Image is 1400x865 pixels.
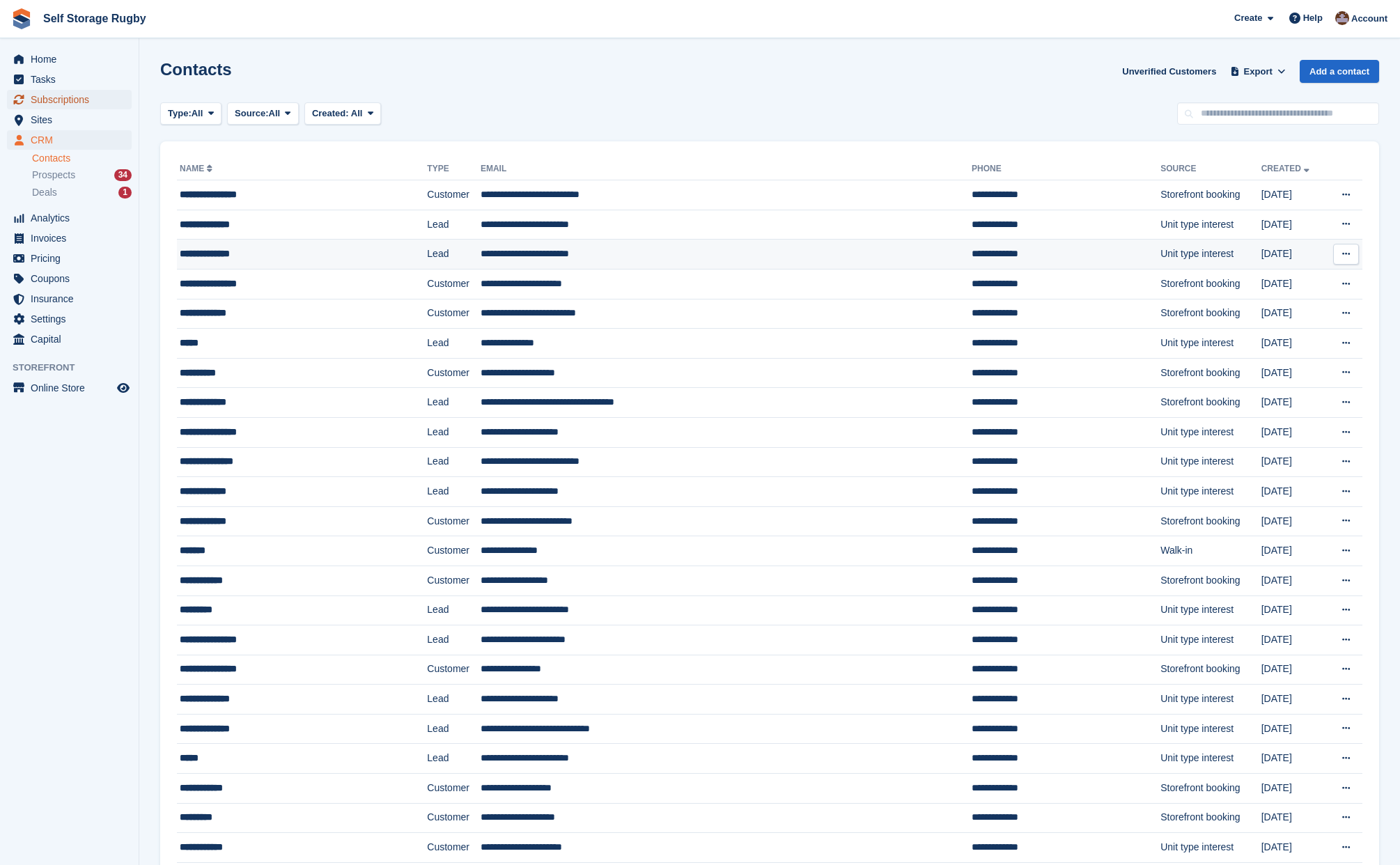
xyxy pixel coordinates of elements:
td: Unit type interest [1160,447,1261,477]
span: Capital [31,329,114,349]
span: Export [1244,65,1273,79]
th: Source [1160,158,1261,180]
td: [DATE] [1261,685,1325,715]
td: Lead [427,210,481,240]
button: Created: All [304,102,381,125]
td: Unit type interest [1160,833,1261,863]
span: Source: [235,107,268,120]
button: Export [1227,60,1289,83]
a: menu [7,309,132,329]
td: Unit type interest [1160,744,1261,774]
span: CRM [31,130,114,150]
a: menu [7,130,132,150]
td: [DATE] [1261,417,1325,447]
td: Unit type interest [1160,240,1261,270]
td: Unit type interest [1160,417,1261,447]
a: menu [7,228,132,248]
td: Customer [427,506,481,536]
td: [DATE] [1261,180,1325,210]
a: menu [7,208,132,228]
a: menu [7,249,132,268]
span: Subscriptions [31,90,114,109]
span: Home [31,49,114,69]
span: Insurance [31,289,114,309]
span: Settings [31,309,114,329]
a: menu [7,269,132,288]
td: [DATE] [1261,655,1325,685]
td: Customer [427,566,481,595]
a: Prospects 34 [32,168,132,182]
div: 1 [118,187,132,198]
td: [DATE] [1261,447,1325,477]
span: Tasks [31,70,114,89]
td: Storefront booking [1160,774,1261,804]
td: Customer [427,774,481,804]
td: [DATE] [1261,388,1325,418]
td: [DATE] [1261,240,1325,270]
a: Add a contact [1300,60,1379,83]
h1: Contacts [160,60,232,79]
td: [DATE] [1261,833,1325,863]
a: menu [7,49,132,69]
span: Create [1234,11,1262,25]
a: menu [7,110,132,130]
td: Lead [427,714,481,744]
td: Unit type interest [1160,625,1261,655]
td: [DATE] [1261,566,1325,595]
span: Help [1303,11,1323,25]
td: Lead [427,625,481,655]
td: Storefront booking [1160,388,1261,418]
td: Unit type interest [1160,210,1261,240]
button: Source: All [227,102,299,125]
div: 34 [114,169,132,181]
span: Coupons [31,269,114,288]
td: Storefront booking [1160,506,1261,536]
td: [DATE] [1261,358,1325,388]
span: Online Store [31,378,114,398]
td: [DATE] [1261,329,1325,359]
td: [DATE] [1261,595,1325,625]
a: Unverified Customers [1117,60,1222,83]
td: Customer [427,269,481,299]
td: Customer [427,180,481,210]
td: Storefront booking [1160,655,1261,685]
td: [DATE] [1261,774,1325,804]
span: Created: [312,108,349,118]
a: Contacts [32,152,132,165]
td: Storefront booking [1160,269,1261,299]
span: All [192,107,203,120]
td: Storefront booking [1160,299,1261,329]
td: Lead [427,240,481,270]
span: Invoices [31,228,114,248]
td: Lead [427,388,481,418]
td: Customer [427,536,481,566]
td: Unit type interest [1160,477,1261,507]
td: Customer [427,299,481,329]
span: All [269,107,281,120]
td: Storefront booking [1160,566,1261,595]
a: Self Storage Rugby [38,7,152,30]
td: Customer [427,358,481,388]
span: All [351,108,363,118]
th: Type [427,158,481,180]
td: Storefront booking [1160,803,1261,833]
a: Deals 1 [32,185,132,200]
td: Walk-in [1160,536,1261,566]
td: Lead [427,447,481,477]
span: Deals [32,186,57,199]
td: Customer [427,833,481,863]
span: Pricing [31,249,114,268]
td: [DATE] [1261,803,1325,833]
span: Analytics [31,208,114,228]
td: [DATE] [1261,625,1325,655]
td: [DATE] [1261,506,1325,536]
td: [DATE] [1261,744,1325,774]
img: Amanda Orton [1335,11,1349,25]
td: [DATE] [1261,714,1325,744]
td: [DATE] [1261,536,1325,566]
a: Name [180,164,215,173]
td: [DATE] [1261,299,1325,329]
td: Unit type interest [1160,714,1261,744]
td: Storefront booking [1160,180,1261,210]
td: [DATE] [1261,269,1325,299]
